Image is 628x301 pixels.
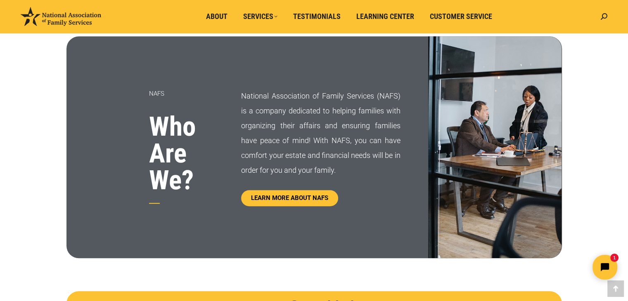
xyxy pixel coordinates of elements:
a: Learning Center [351,9,420,24]
a: Testimonials [287,9,346,24]
iframe: Tidio Chat [482,248,624,287]
img: Family Trust Services [428,36,562,258]
span: Testimonials [293,12,341,21]
span: About [206,12,228,21]
p: National Association of Family Services (NAFS) is a company dedicated to helping families with or... [241,89,400,178]
span: Services [243,12,277,21]
a: Customer Service [424,9,498,24]
a: LEARN MORE ABOUT NAFS [241,190,338,206]
span: Customer Service [430,12,492,21]
span: LEARN MORE ABOUT NAFS [251,195,328,201]
span: Learning Center [356,12,414,21]
p: NAFS [149,86,221,101]
a: About [200,9,233,24]
h3: Who Are We? [149,113,221,194]
img: National Association of Family Services [21,7,101,26]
